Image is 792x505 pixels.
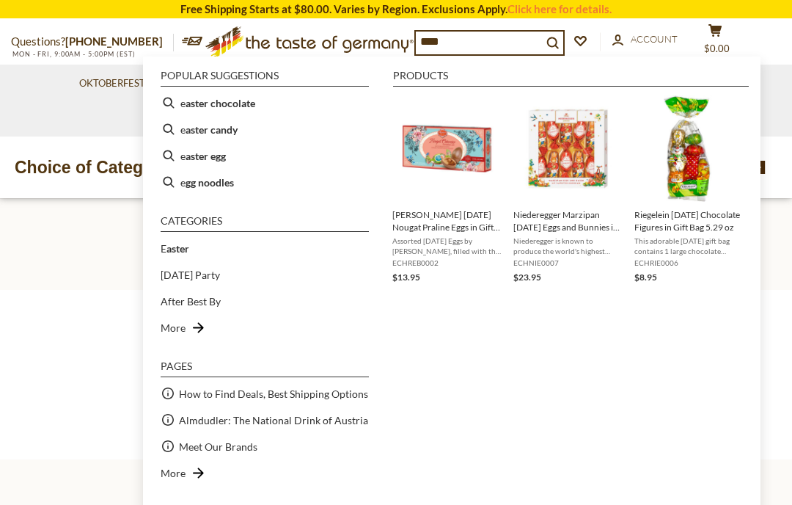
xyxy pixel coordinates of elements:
[513,272,541,283] span: $23.95
[155,407,375,433] li: Almdudler: The National Drink of Austria
[634,236,744,256] span: This adorable [DATE] gift bag contains 1 large chocolate bunny, 4 chocolate [DATE] eggs and a che...
[628,90,749,291] li: Riegelein Easter Chocolate Figures in Gift Bag 5.29 oz
[166,242,189,255] b: aster
[161,293,221,310] a: After Best By
[507,90,628,291] li: Niederegger Marzipan Easter Eggs and Bunnies in Dark Chocolate Gift Box 5.2 oz
[634,208,744,233] span: Riegelein [DATE] Chocolate Figures in Gift Bag 5.29 oz
[513,208,623,233] span: Niederegger Marzipan [DATE] Eggs and Bunnies in Dark Chocolate Gift Box 5.2 oz
[179,438,257,455] a: Meet Our Brands
[161,216,369,232] li: Categories
[161,361,369,377] li: Pages
[155,380,375,407] li: How to Find Deals, Best Shipping Options
[513,236,623,256] span: Niederegger is known to produce the world's highest quality marzipan. This confectionary treat ma...
[386,90,507,291] li: Reber Easter Nougat Praline Eggs in Gift Pack 3.5 oz
[513,258,623,268] span: ECHNIE0007
[155,142,375,169] li: easter egg
[392,236,502,256] span: Assorted [DATE] Eggs by [PERSON_NAME], filled with the finest nougat. Milk chocolate shells with ...
[612,32,678,48] a: Account
[693,23,737,60] button: $0.00
[186,174,234,191] b: gg noodles
[186,121,238,138] b: aster candy
[155,116,375,142] li: easter candy
[631,33,678,45] span: Account
[186,148,226,164] b: aster egg
[392,208,502,233] span: [PERSON_NAME] [DATE] Nougat Praline Eggs in Gift Pack 3.5 oz
[392,258,502,268] span: ECHREB0002
[161,70,369,87] li: Popular suggestions
[155,90,375,116] li: easter chocolate
[634,95,744,285] a: Riegelein [DATE] Chocolate Figures in Gift Bag 5.29 ozThis adorable [DATE] gift bag contains 1 la...
[392,95,502,285] a: [PERSON_NAME] [DATE] Nougat Praline Eggs in Gift Pack 3.5 ozAssorted [DATE] Eggs by [PERSON_NAME]...
[161,240,189,257] a: Easter
[704,43,730,54] span: $0.00
[155,169,375,195] li: egg noodles
[634,272,657,283] span: $8.95
[11,32,174,51] p: Questions?
[65,34,163,48] a: [PHONE_NUMBER]
[11,366,781,391] h2: Your cart is empty!
[186,95,255,112] b: aster chocolate
[79,76,155,92] a: Oktoberfest
[179,385,368,402] a: How to Find Deals, Best Shipping Options
[155,235,375,261] li: Easter
[11,50,136,58] span: MON - FRI, 9:00AM - 5:00PM (EST)
[155,261,375,288] li: [DATE] Party
[155,433,375,459] li: Meet Our Brands
[392,272,420,283] span: $13.95
[513,95,623,285] a: Niederegger Marzipan [DATE] Eggs and Bunnies in Dark Chocolate Gift Box 5.2 ozNiederegger is know...
[179,412,368,429] a: Almdudler: The National Drink of Austria
[155,314,375,341] li: More
[155,459,375,486] li: More
[393,70,749,87] li: Products
[155,288,375,314] li: After Best By
[161,266,220,283] a: [DATE] Party
[507,2,612,15] a: Click here for details.
[45,228,747,261] h1: Your Cart
[634,258,744,268] span: ECHRIE0006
